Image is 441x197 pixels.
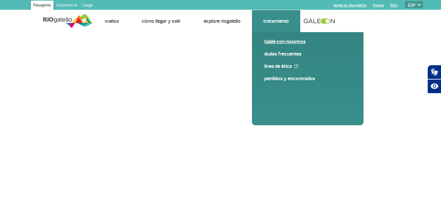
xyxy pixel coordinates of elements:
[294,64,298,68] img: External Link Icon
[264,63,351,70] a: Línea de Ética
[142,18,181,24] a: Cómo llegar y salir
[427,65,441,93] div: Plugin de acessibilidade da Hand Talk.
[390,3,398,7] a: RQS
[264,75,351,82] a: Perdidos y Encontrados
[427,79,441,93] button: Abrir recursos assistivos.
[31,1,54,11] a: Pasajeros
[104,18,119,24] a: Vuelos
[333,3,366,7] a: tienda on-line galeOn
[373,3,384,7] a: Prensa
[263,18,289,24] a: Tratamiento
[54,1,80,11] a: Corporativo
[264,50,351,57] a: Dudas Frecuentes
[264,38,351,45] a: Hable con nosotros
[80,1,95,11] a: Cargo
[204,18,241,24] a: Explore RIOgaleão
[427,65,441,79] button: Abrir tradutor de língua de sinais.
